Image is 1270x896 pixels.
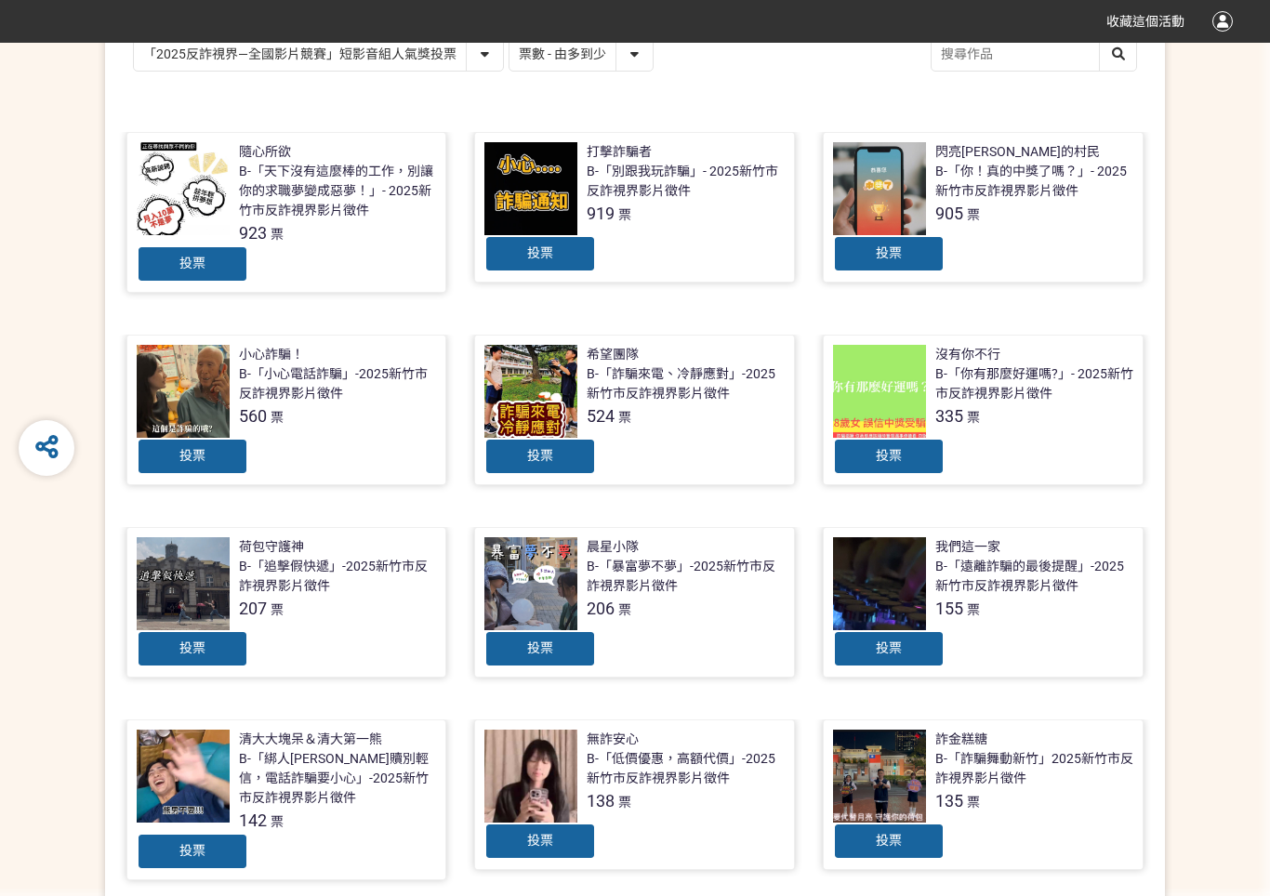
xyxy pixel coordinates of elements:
a: 閃亮[PERSON_NAME]的村民B-「你！真的中獎了嗎？」- 2025新竹市反詐視界影片徵件905票投票 [823,132,1144,283]
span: 投票 [179,843,205,858]
div: B-「詐騙來電、冷靜應對」-2025新竹市反詐視界影片徵件 [587,364,785,403]
a: 無詐安心B-「低價優惠，高額代價」-2025新竹市反詐視界影片徵件138票投票 [474,719,795,870]
span: 560 [239,406,267,426]
span: 票 [271,410,284,425]
a: 打擊詐騙者B-「別跟我玩詐騙」- 2025新竹市反詐視界影片徵件919票投票 [474,132,795,283]
a: 沒有你不行B-「你有那麼好運嗎?」- 2025新竹市反詐視界影片徵件335票投票 [823,335,1144,485]
div: B-「別跟我玩詐騙」- 2025新竹市反詐視界影片徵件 [587,162,785,201]
div: 打擊詐騙者 [587,142,652,162]
span: 票 [618,207,631,222]
div: B-「小心電話詐騙」-2025新竹市反詐視界影片徵件 [239,364,437,403]
span: 投票 [527,640,553,655]
span: 923 [239,223,267,243]
span: 票 [967,602,980,617]
span: 票 [967,207,980,222]
span: 投票 [527,448,553,463]
span: 收藏這個活動 [1106,14,1184,29]
div: 清大大塊呆＆清大第一熊 [239,730,382,749]
span: 138 [587,791,615,810]
div: 無詐安心 [587,730,639,749]
span: 投票 [179,640,205,655]
span: 206 [587,599,615,618]
div: B-「低價優惠，高額代價」-2025新竹市反詐視界影片徵件 [587,749,785,788]
span: 335 [935,406,963,426]
a: 詐金糕糖B-「詐騙舞動新竹」2025新竹市反詐視界影片徵件135票投票 [823,719,1144,870]
span: 投票 [527,833,553,848]
a: 晨星小隊B-「暴富夢不夢」-2025新竹市反詐視界影片徵件206票投票 [474,527,795,678]
div: B-「詐騙舞動新竹」2025新竹市反詐視界影片徵件 [935,749,1133,788]
div: 隨心所欲 [239,142,291,162]
span: 207 [239,599,267,618]
div: 詐金糕糖 [935,730,987,749]
span: 投票 [527,245,553,260]
div: 閃亮[PERSON_NAME]的村民 [935,142,1100,162]
span: 905 [935,204,963,223]
a: 清大大塊呆＆清大第一熊B-「綁人[PERSON_NAME]贖別輕信，電話詐騙要小心」-2025新竹市反詐視界影片徵件142票投票 [126,719,447,880]
span: 142 [239,810,267,830]
span: 票 [967,410,980,425]
div: 希望團隊 [587,345,639,364]
a: 荷包守護神B-「追擊假快遞」-2025新竹市反詐視界影片徵件207票投票 [126,527,447,678]
div: 晨星小隊 [587,537,639,557]
div: 小心詐騙！ [239,345,304,364]
a: 隨心所欲B-「天下沒有這麼棒的工作，別讓你的求職夢變成惡夢！」- 2025新竹市反詐視界影片徵件923票投票 [126,132,447,293]
a: 希望團隊B-「詐騙來電、冷靜應對」-2025新竹市反詐視界影片徵件524票投票 [474,335,795,485]
div: B-「追擊假快遞」-2025新竹市反詐視界影片徵件 [239,557,437,596]
span: 135 [935,791,963,810]
div: B-「你有那麼好運嗎?」- 2025新竹市反詐視界影片徵件 [935,364,1133,403]
span: 票 [967,795,980,810]
span: 投票 [179,448,205,463]
input: 搜尋作品 [932,38,1136,71]
span: 票 [271,227,284,242]
div: B-「你！真的中獎了嗎？」- 2025新竹市反詐視界影片徵件 [935,162,1133,201]
span: 投票 [876,448,902,463]
span: 155 [935,599,963,618]
a: 小心詐騙！B-「小心電話詐騙」-2025新竹市反詐視界影片徵件560票投票 [126,335,447,485]
a: 我們這一家B-「遠離詐騙的最後提醒」-2025新竹市反詐視界影片徵件155票投票 [823,527,1144,678]
span: 票 [618,602,631,617]
span: 票 [271,602,284,617]
span: 投票 [876,833,902,848]
span: 投票 [876,245,902,260]
div: 荷包守護神 [239,537,304,557]
div: 我們這一家 [935,537,1000,557]
span: 524 [587,406,615,426]
div: B-「暴富夢不夢」-2025新竹市反詐視界影片徵件 [587,557,785,596]
span: 票 [618,795,631,810]
span: 919 [587,204,615,223]
span: 投票 [179,256,205,270]
span: 票 [618,410,631,425]
div: B-「綁人[PERSON_NAME]贖別輕信，電話詐騙要小心」-2025新竹市反詐視界影片徵件 [239,749,437,808]
span: 投票 [876,640,902,655]
span: 票 [271,814,284,829]
div: B-「遠離詐騙的最後提醒」-2025新竹市反詐視界影片徵件 [935,557,1133,596]
div: B-「天下沒有這麼棒的工作，別讓你的求職夢變成惡夢！」- 2025新竹市反詐視界影片徵件 [239,162,437,220]
div: 沒有你不行 [935,345,1000,364]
